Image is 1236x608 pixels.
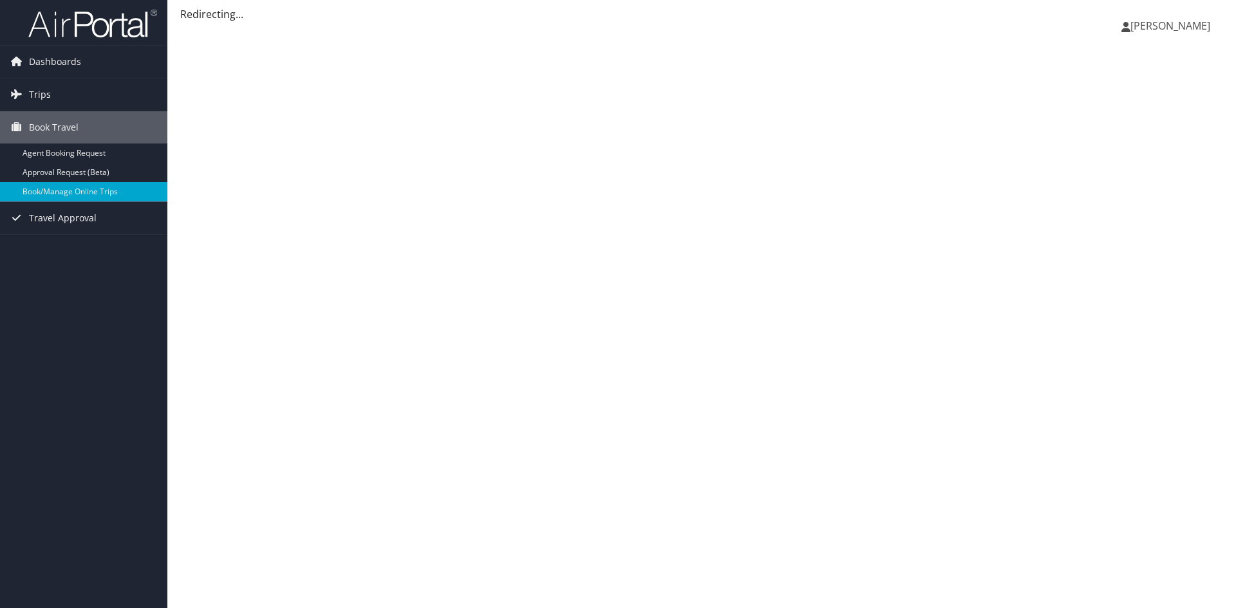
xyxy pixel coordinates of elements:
[180,6,1223,22] div: Redirecting...
[29,78,51,111] span: Trips
[29,46,81,78] span: Dashboards
[28,8,157,39] img: airportal-logo.png
[29,202,97,234] span: Travel Approval
[29,111,79,143] span: Book Travel
[1121,6,1223,45] a: [PERSON_NAME]
[1130,19,1210,33] span: [PERSON_NAME]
